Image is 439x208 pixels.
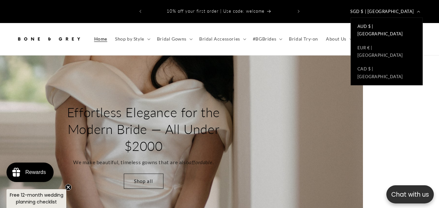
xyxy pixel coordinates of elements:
[14,30,84,49] a: Bone and Grey Bridal
[351,84,422,105] a: [GEOGRAPHIC_DATA]
[133,5,148,18] button: Previous announcement
[195,32,249,46] summary: Bridal Accessories
[65,184,71,190] button: Close teaser
[66,104,221,154] h2: Effortless Elegance for the Modern Bride — All Under $2000
[386,190,434,199] p: Chat with us
[357,23,373,30] span: AUD $ |
[289,36,318,42] span: Bridal Try-on
[167,8,265,14] span: 10% off your first order | Use code: welcome
[351,19,422,41] a: AUD $ |[GEOGRAPHIC_DATA]
[249,32,285,46] summary: #BGBrides
[10,192,63,205] span: Free 12-month wedding planning checklist
[326,36,346,42] span: About Us
[346,5,423,18] button: SGD $ | [GEOGRAPHIC_DATA]
[6,189,66,208] div: Free 12-month wedding planning checklistClose teaser
[386,185,434,203] button: Open chatbox
[199,36,240,42] span: Bridal Accessories
[124,174,163,189] a: Shop all
[357,65,373,73] span: CAD $ |
[253,36,276,42] span: #BGBrides
[94,36,107,42] span: Home
[153,32,195,46] summary: Bridal Gowns
[351,62,422,84] a: CAD $ |[GEOGRAPHIC_DATA]
[322,32,355,46] summary: About Us
[115,36,144,42] span: Shop by Style
[285,32,322,46] a: Bridal Try-on
[111,32,153,46] summary: Shop by Style
[350,8,414,15] span: SGD $ | [GEOGRAPHIC_DATA]
[351,41,422,62] a: EUR € |[GEOGRAPHIC_DATA]
[73,158,214,167] p: We make beautiful, timeless gowns that are also .
[357,44,372,52] span: EUR € |
[189,159,213,165] em: affordable
[25,169,46,175] div: Rewards
[291,5,306,18] button: Next announcement
[16,32,81,46] img: Bone and Grey Bridal
[90,32,111,46] a: Home
[157,36,187,42] span: Bridal Gowns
